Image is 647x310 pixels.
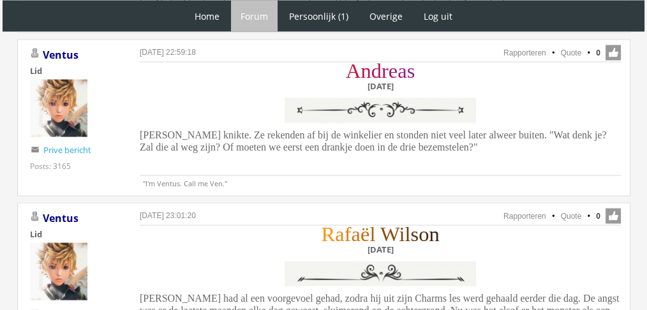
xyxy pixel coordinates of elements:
div: Lid [30,228,119,240]
span: o [419,223,429,246]
span: 0 [596,210,600,222]
span: s [410,223,419,246]
a: Quote [561,212,582,221]
a: Rapporteren [503,48,546,57]
img: LK3TOVS.png [281,258,479,290]
b: [DATE] [368,80,394,92]
span: Like deze post [606,45,621,61]
span: l [405,223,410,246]
span: 0 [596,47,600,59]
span: i [399,223,405,246]
a: Ventus [43,211,78,225]
span: l [369,223,375,246]
span: a [352,223,361,246]
span: Like deze post [606,209,621,224]
span: W [380,223,399,246]
a: Rapporteren [503,212,546,221]
span: d [371,59,382,82]
img: Ventus [30,80,87,137]
b: [DATE] [368,244,394,255]
span: R [322,223,336,246]
div: Posts: 3165 [30,161,71,172]
a: Ventus [43,48,78,62]
span: s [407,59,415,82]
span: a [398,59,406,82]
a: Quote [561,48,582,57]
a: [DATE] 22:59:18 [140,48,196,57]
span: n [429,223,439,246]
p: "I'm Ventus. Call me Ven." [140,175,621,188]
span: f [345,223,352,246]
span: n [361,59,371,82]
span: a [335,223,344,246]
a: [DATE] 23:01:20 [140,211,196,220]
img: Ventus [30,243,87,300]
img: vFZgZrq.png [281,95,479,126]
span: [PERSON_NAME] knikte. Ze rekenden af bij de winkelier en stonden niet veel later alweer buiten. "... [140,129,607,152]
div: Lid [30,65,119,77]
span: A [346,59,361,82]
img: Gebruiker is offline [30,212,40,222]
img: Gebruiker is offline [30,48,40,59]
span: e [389,59,398,82]
span: ë [361,223,369,246]
a: Prive bericht [43,144,91,156]
span: r [382,59,389,82]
